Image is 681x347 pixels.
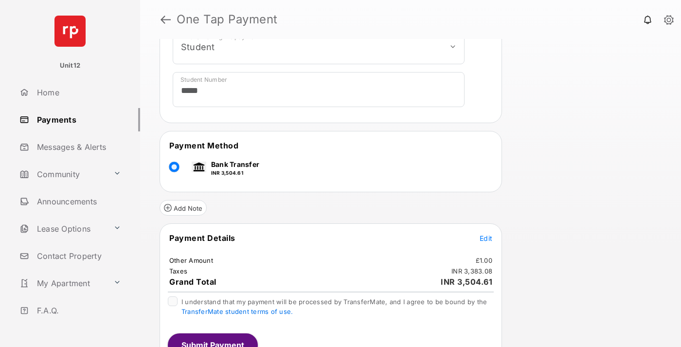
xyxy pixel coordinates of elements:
p: Unit12 [60,61,81,71]
strong: One Tap Payment [177,14,278,25]
span: I understand that my payment will be processed by TransferMate, and I agree to be bound by the [181,298,487,315]
a: Payments [16,108,140,131]
span: INR 3,504.61 [441,277,492,287]
a: Home [16,81,140,104]
td: Taxes [169,267,188,275]
img: svg+xml;base64,PHN2ZyB4bWxucz0iaHR0cDovL3d3dy53My5vcmcvMjAwMC9zdmciIHdpZHRoPSI2NCIgaGVpZ2h0PSI2NC... [54,16,86,47]
p: Bank Transfer [211,159,259,169]
span: Payment Details [169,233,235,243]
a: TransferMate student terms of use. [181,308,293,315]
span: Payment Method [169,141,238,150]
td: INR 3,383.08 [451,267,493,275]
td: Other Amount [169,256,214,265]
td: £1.00 [475,256,493,265]
a: Announcements [16,190,140,213]
button: Edit [480,233,492,243]
button: Add Note [160,200,207,216]
span: Edit [480,234,492,242]
a: Messages & Alerts [16,135,140,159]
a: F.A.Q. [16,299,140,322]
a: Contact Property [16,244,140,268]
a: Community [16,163,109,186]
img: bank.png [192,162,206,172]
span: Grand Total [169,277,216,287]
a: My Apartment [16,272,109,295]
p: INR 3,504.61 [211,169,259,177]
a: Lease Options [16,217,109,240]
